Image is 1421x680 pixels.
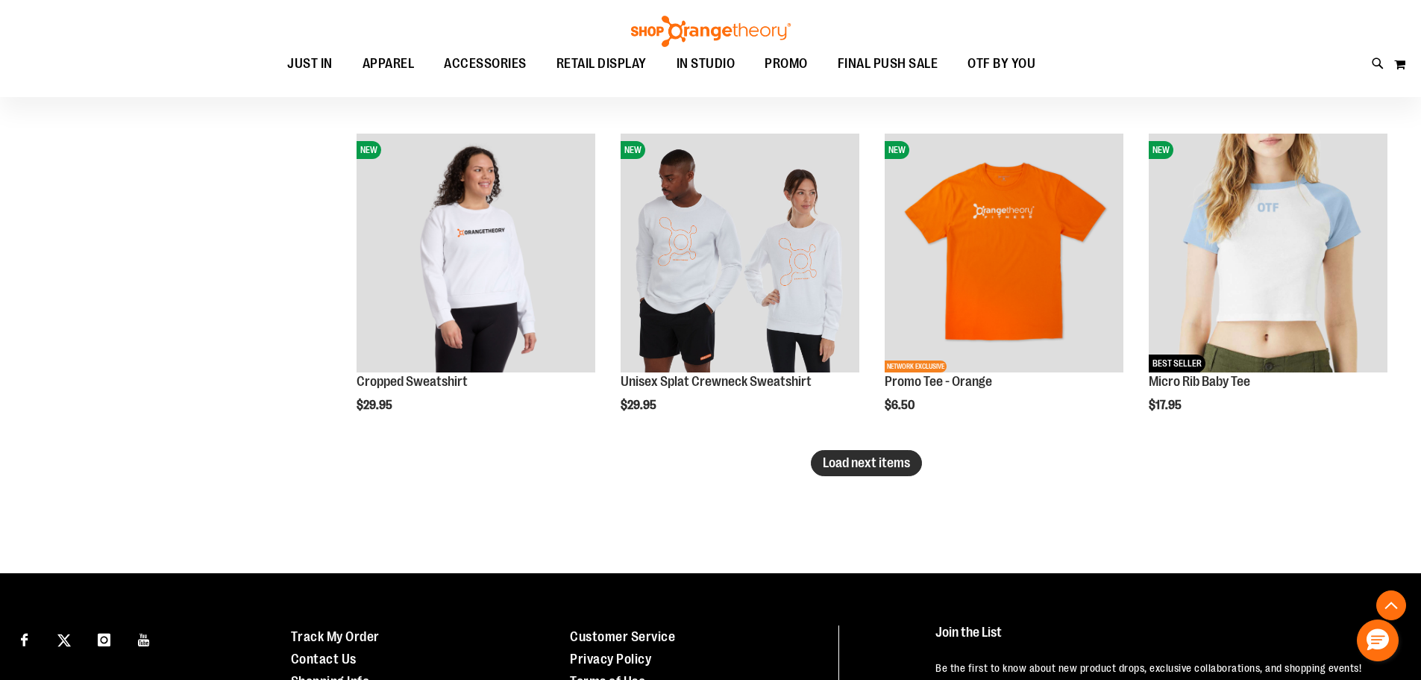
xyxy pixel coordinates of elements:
div: product [349,126,603,450]
span: JUST IN [287,47,333,81]
span: ACCESSORIES [444,47,527,81]
a: Visit our Facebook page [11,626,37,652]
a: PROMO [750,47,823,81]
button: Hello, have a question? Let’s chat. [1357,620,1399,661]
img: Shop Orangetheory [629,16,793,47]
div: product [877,126,1131,450]
a: Visit our Youtube page [131,626,157,652]
span: OTF BY YOU [967,47,1035,81]
a: Front of 2024 Q3 Balanced Basic Womens Cropped SweatshirtNEW [357,134,595,375]
a: APPAREL [348,47,430,81]
img: Twitter [57,634,71,647]
a: Unisex Splat Crewneck Sweatshirt [621,374,812,389]
span: $29.95 [357,399,395,412]
a: OTF BY YOU [953,47,1050,81]
a: Track My Order [291,629,380,644]
p: Be the first to know about new product drops, exclusive collaborations, and shopping events! [935,661,1387,676]
span: IN STUDIO [677,47,735,81]
img: Front of 2024 Q3 Balanced Basic Womens Cropped Sweatshirt [357,134,595,372]
button: Load next items [811,450,922,476]
img: Micro Rib Baby Tee [1149,134,1387,372]
span: NETWORK EXCLUSIVE [885,361,947,372]
button: Back To Top [1376,590,1406,620]
span: $29.95 [621,399,659,412]
a: FINAL PUSH SALE [823,47,953,81]
a: JUST IN [272,47,348,81]
span: Load next items [823,455,910,470]
a: Privacy Policy [570,652,651,667]
span: FINAL PUSH SALE [838,47,938,81]
img: Product image for Orange Promo Tee [885,134,1123,372]
a: Visit our Instagram page [91,626,117,652]
a: Cropped Sweatshirt [357,374,468,389]
a: IN STUDIO [662,47,750,81]
span: NEW [621,141,645,159]
a: RETAIL DISPLAY [542,47,662,81]
a: Visit our X page [51,626,78,652]
a: Micro Rib Baby TeeNEWBEST SELLER [1149,134,1387,375]
a: Product image for Orange Promo TeeNEWNETWORK EXCLUSIVE [885,134,1123,375]
a: Customer Service [570,629,675,644]
span: RETAIL DISPLAY [556,47,647,81]
span: APPAREL [363,47,415,81]
a: Micro Rib Baby Tee [1149,374,1250,389]
span: NEW [1149,141,1173,159]
span: $17.95 [1149,399,1184,412]
span: $6.50 [885,399,917,412]
span: NEW [357,141,381,159]
a: Promo Tee - Orange [885,374,992,389]
img: Unisex Splat Crewneck Sweatshirt [621,134,859,372]
span: BEST SELLER [1149,355,1205,372]
a: Contact Us [291,652,357,667]
span: PROMO [765,47,808,81]
h4: Join the List [935,626,1387,653]
div: product [1141,126,1395,450]
a: Unisex Splat Crewneck SweatshirtNEW [621,134,859,375]
span: NEW [885,141,909,159]
a: ACCESSORIES [429,47,542,81]
div: product [613,126,867,450]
